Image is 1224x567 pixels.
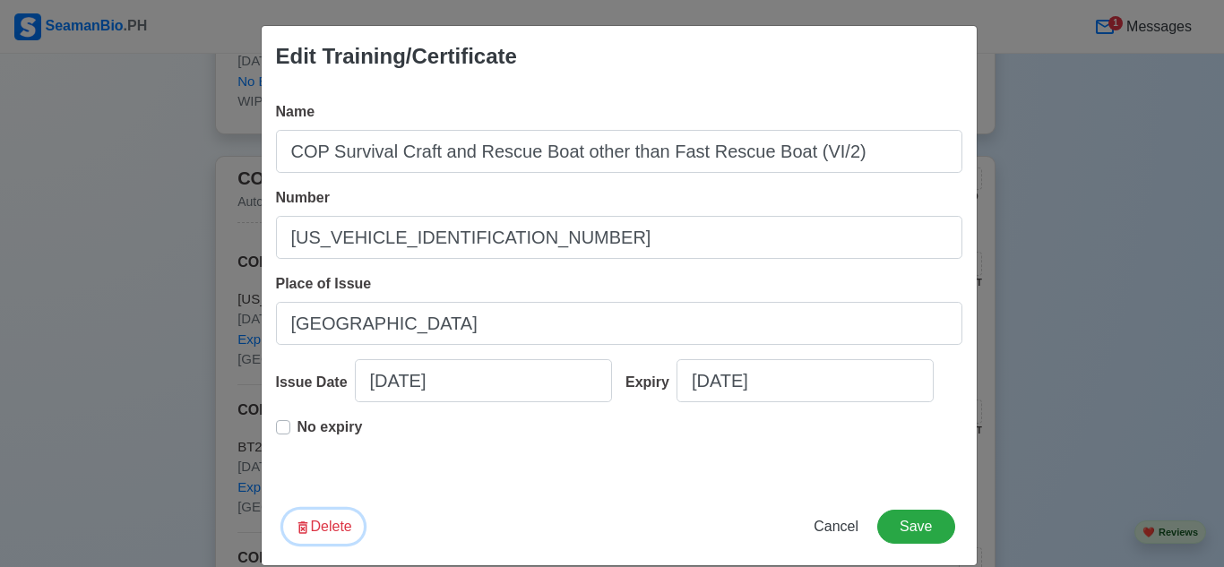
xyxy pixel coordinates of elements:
input: Ex: COP1234567890W or NA [276,216,962,259]
div: Edit Training/Certificate [276,40,517,73]
span: Cancel [814,519,858,534]
div: Issue Date [276,372,355,393]
span: Name [276,104,315,119]
span: Place of Issue [276,276,372,291]
p: No expiry [297,417,363,438]
input: Ex: Cebu City [276,302,962,345]
input: Ex: COP Medical First Aid (VI/4) [276,130,962,173]
button: Save [877,510,954,544]
button: Cancel [802,510,870,544]
div: Expiry [625,372,677,393]
span: Number [276,190,330,205]
button: Delete [283,510,364,544]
